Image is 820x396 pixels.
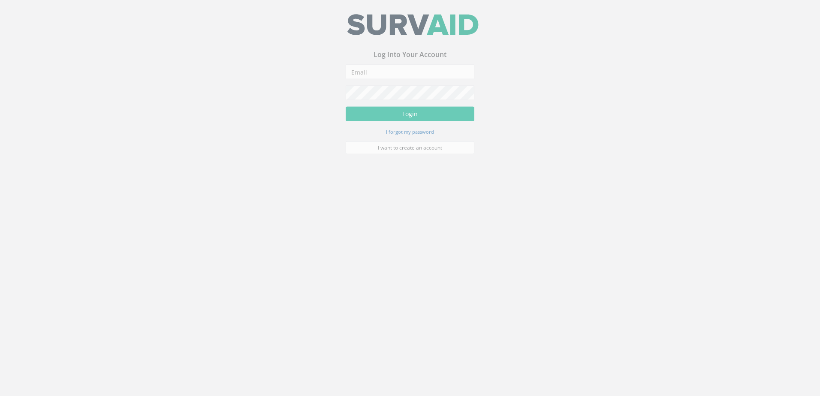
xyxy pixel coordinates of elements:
[346,68,474,82] input: Email
[386,131,434,138] a: I forgot my password
[346,54,474,62] h3: Log Into Your Account
[346,144,474,157] a: I want to create an account
[386,132,434,138] small: I forgot my password
[346,110,474,124] button: Login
